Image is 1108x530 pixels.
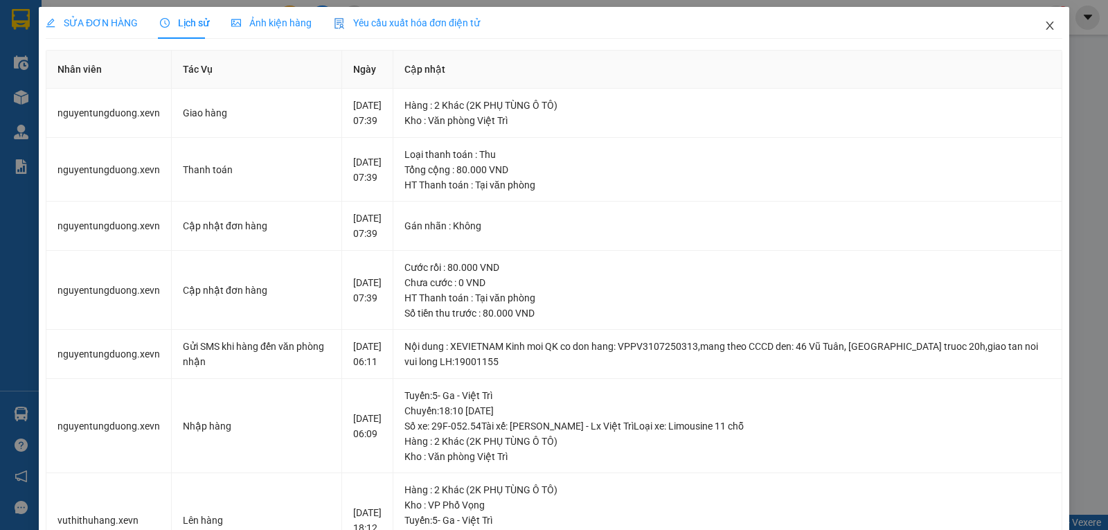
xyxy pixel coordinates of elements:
[46,51,172,89] th: Nhân viên
[46,379,172,474] td: nguyentungduong.xevn
[183,162,330,177] div: Thanh toán
[404,98,1051,113] div: Hàng : 2 Khác (2K PHỤ TÙNG Ô TÔ)
[160,17,209,28] span: Lịch sử
[46,89,172,138] td: nguyentungduong.xevn
[183,218,330,233] div: Cập nhật đơn hàng
[172,51,342,89] th: Tác Vụ
[231,17,312,28] span: Ảnh kiện hàng
[183,283,330,298] div: Cập nhật đơn hàng
[353,411,382,441] div: [DATE] 06:09
[353,211,382,241] div: [DATE] 07:39
[46,17,138,28] span: SỬA ĐƠN HÀNG
[231,18,241,28] span: picture
[1030,7,1069,46] button: Close
[46,202,172,251] td: nguyentungduong.xevn
[353,98,382,128] div: [DATE] 07:39
[404,218,1051,233] div: Gán nhãn : Không
[183,418,330,434] div: Nhập hàng
[404,306,1051,321] div: Số tiền thu trước : 80.000 VND
[404,177,1051,193] div: HT Thanh toán : Tại văn phòng
[404,388,1051,434] div: Tuyến : 5- Ga - Việt Trì Chuyến: 18:10 [DATE] Số xe: 29F-052.54 Tài xế: [PERSON_NAME] - Lx Việt T...
[160,18,170,28] span: clock-circle
[183,339,330,369] div: Gửi SMS khi hàng đến văn phòng nhận
[404,497,1051,513] div: Kho : VP Phố Vọng
[46,251,172,330] td: nguyentungduong.xevn
[404,260,1051,275] div: Cước rồi : 80.000 VND
[183,105,330,121] div: Giao hàng
[183,513,330,528] div: Lên hàng
[334,18,345,29] img: icon
[353,275,382,306] div: [DATE] 07:39
[353,339,382,369] div: [DATE] 06:11
[46,18,55,28] span: edit
[404,434,1051,449] div: Hàng : 2 Khác (2K PHỤ TÙNG Ô TÔ)
[342,51,393,89] th: Ngày
[393,51,1062,89] th: Cập nhật
[404,290,1051,306] div: HT Thanh toán : Tại văn phòng
[404,113,1051,128] div: Kho : Văn phòng Việt Trì
[46,330,172,379] td: nguyentungduong.xevn
[353,154,382,185] div: [DATE] 07:39
[1044,20,1055,31] span: close
[404,275,1051,290] div: Chưa cước : 0 VND
[334,17,480,28] span: Yêu cầu xuất hóa đơn điện tử
[404,482,1051,497] div: Hàng : 2 Khác (2K PHỤ TÙNG Ô TÔ)
[404,147,1051,162] div: Loại thanh toán : Thu
[404,449,1051,464] div: Kho : Văn phòng Việt Trì
[404,339,1051,369] div: Nội dung : XEVIETNAM Kinh moi QK co don hang: VPPV3107250313,mang theo CCCD den: 46 Vũ Tuân, [GEO...
[46,138,172,202] td: nguyentungduong.xevn
[404,162,1051,177] div: Tổng cộng : 80.000 VND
